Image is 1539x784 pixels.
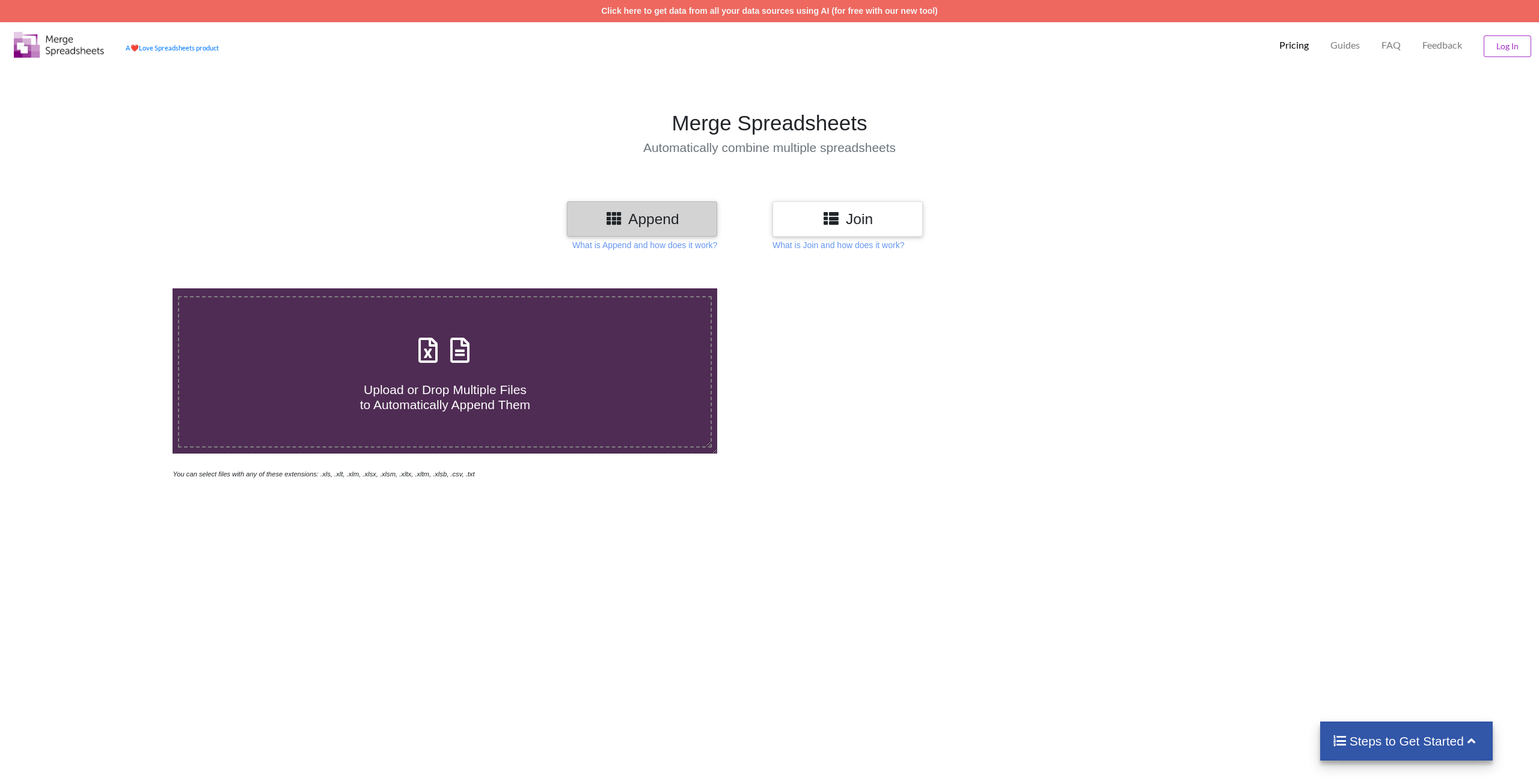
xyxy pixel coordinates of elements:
[1279,39,1309,52] p: Pricing
[1381,39,1401,52] p: FAQ
[126,44,219,52] a: AheartLove Spreadsheets product
[130,44,139,52] span: heart
[576,210,708,228] h3: Append
[773,239,904,251] p: What is Join and how does it work?
[1422,40,1462,50] span: Feedback
[1484,35,1531,57] button: Log In
[173,470,474,478] i: You can select files with any of these extensions: .xls, .xlt, .xlm, .xlsx, .xlsm, .xltx, .xltm, ...
[360,383,530,412] span: Upload or Drop Multiple Files to Automatically Append Them
[601,6,938,16] a: Click here to get data from all your data sources using AI (for free with our new tool)
[1330,39,1360,52] p: Guides
[782,210,914,228] h3: Join
[572,239,717,251] p: What is Append and how does it work?
[1332,734,1481,749] h4: Steps to Get Started
[14,32,104,58] img: Logo.png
